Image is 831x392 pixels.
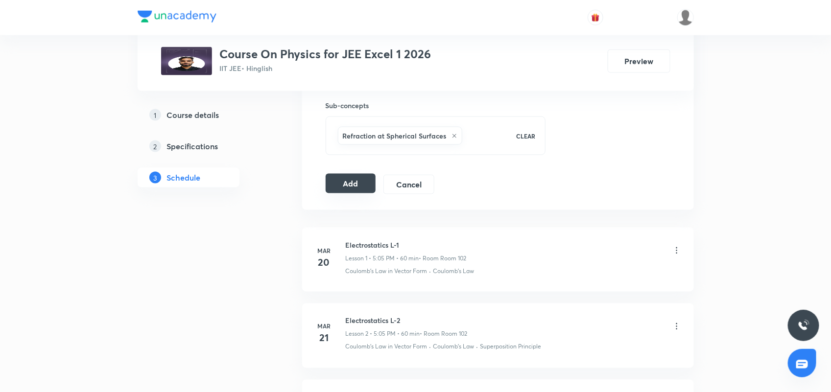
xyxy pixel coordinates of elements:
img: ttu [798,320,809,331]
div: · [429,343,431,351]
h6: Electrostatics L-2 [346,316,468,326]
a: 1Course details [138,105,271,125]
button: Cancel [383,175,434,194]
h4: 20 [314,255,334,270]
p: Coulomb's Law [433,267,475,276]
p: Lesson 1 • 5:05 PM • 60 min [346,254,419,263]
p: 2 [149,140,161,152]
h6: Refraction at Spherical Surfaces [343,131,447,141]
img: Bhuwan Singh [677,9,694,26]
h6: Mar [314,246,334,255]
p: Coulomb's Law in Vector Form [346,343,427,351]
button: Add [326,174,376,193]
a: 2Specifications [138,137,271,156]
img: Company Logo [138,11,216,23]
p: CLEAR [516,132,535,140]
p: 3 [149,172,161,184]
p: Coulomb's Law in Vector Form [346,267,427,276]
h5: Course details [167,109,219,121]
p: Lesson 2 • 5:05 PM • 60 min [346,330,420,339]
p: IIT JEE • Hinglish [220,63,431,73]
img: avatar [591,13,600,22]
h6: Mar [314,322,334,331]
div: · [476,343,478,351]
h5: Schedule [167,172,201,184]
button: avatar [588,10,603,25]
p: Coulomb's Law [433,343,475,351]
div: · [429,267,431,276]
h6: Electrostatics L-1 [346,240,467,250]
h6: Sub-concepts [326,100,546,111]
button: Preview [608,49,670,73]
p: 1 [149,109,161,121]
img: 645d1cb24ce54c3fa77df2ac57e60657.png [161,47,212,75]
p: • Room Room 102 [419,254,467,263]
a: Company Logo [138,11,216,25]
h5: Specifications [167,140,218,152]
h3: Course On Physics for JEE Excel 1 2026 [220,47,431,61]
h4: 21 [314,331,334,346]
p: • Room Room 102 [420,330,468,339]
p: Superposition Principle [480,343,542,351]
